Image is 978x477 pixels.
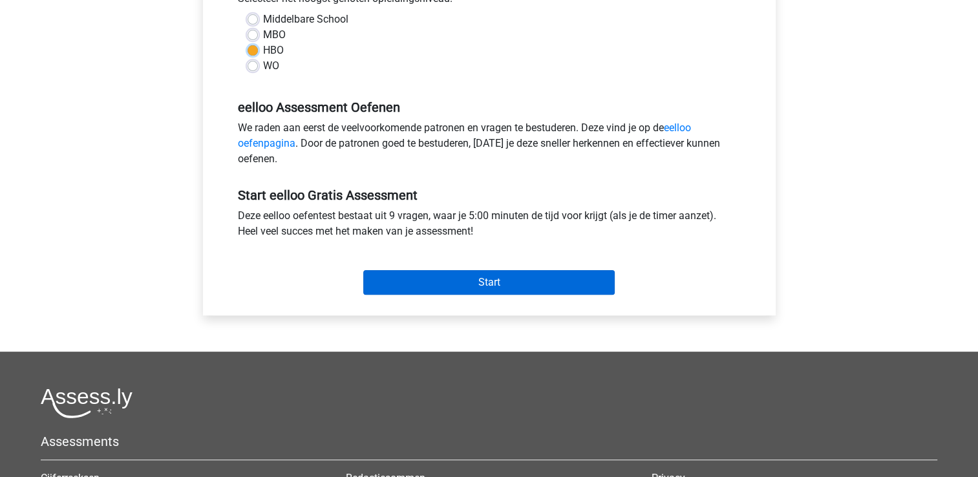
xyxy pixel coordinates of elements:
h5: Assessments [41,434,937,449]
h5: eelloo Assessment Oefenen [238,100,741,115]
input: Start [363,270,615,295]
label: WO [263,58,279,74]
label: Middelbare School [263,12,348,27]
label: MBO [263,27,286,43]
div: We raden aan eerst de veelvoorkomende patronen en vragen te bestuderen. Deze vind je op de . Door... [228,120,750,172]
label: HBO [263,43,284,58]
img: Assessly logo [41,388,133,418]
h5: Start eelloo Gratis Assessment [238,187,741,203]
div: Deze eelloo oefentest bestaat uit 9 vragen, waar je 5:00 minuten de tijd voor krijgt (als je de t... [228,208,750,244]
